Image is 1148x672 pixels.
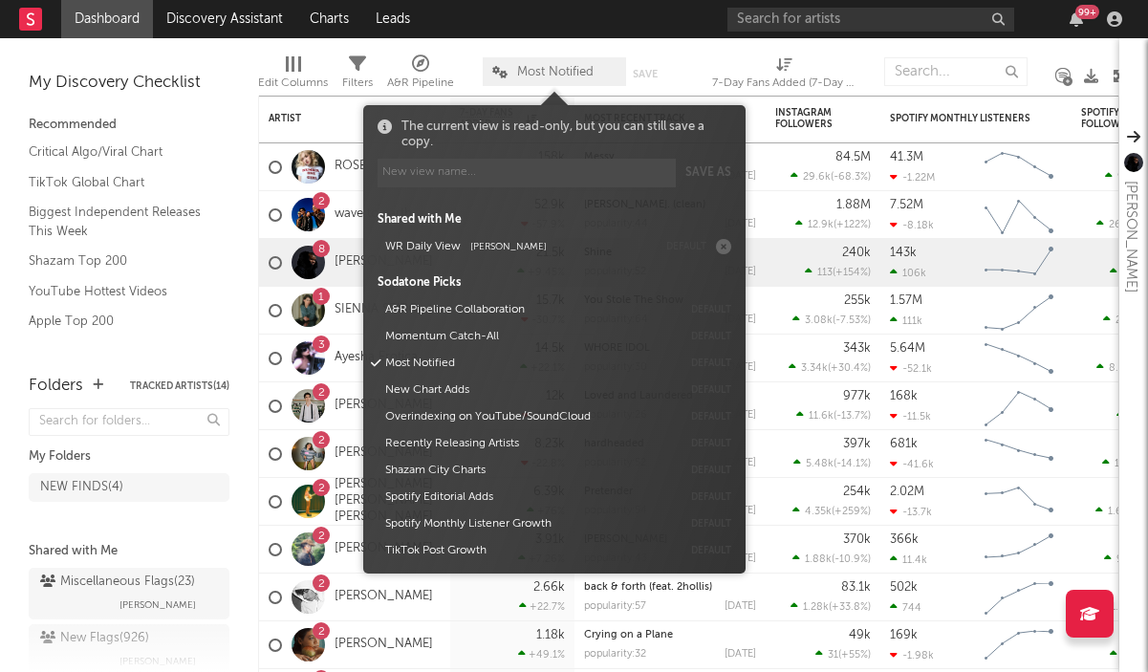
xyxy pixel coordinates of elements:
div: Folders [29,375,83,398]
div: 106k [890,267,926,279]
div: 977k [843,390,871,402]
a: back & forth (feat. 2hollis) [584,582,712,593]
div: -52.1k [890,362,932,375]
span: +154 % [835,268,868,278]
div: 83.1k [841,581,871,594]
div: 168k [890,390,918,402]
div: 744 [890,601,921,614]
input: New view name... [378,159,676,187]
svg: Chart title [976,478,1062,526]
div: Filters [342,48,373,103]
a: [PERSON_NAME] [335,254,433,271]
a: [PERSON_NAME] [335,445,433,462]
div: Filters [342,72,373,95]
div: 7.52M [890,199,923,211]
div: ( ) [792,505,871,517]
div: My Folders [29,445,229,468]
div: Shared with Me [29,540,229,563]
button: Overindexing on YouTube/SoundCloud [379,403,682,430]
button: 99+ [1070,11,1083,27]
span: [PERSON_NAME] [470,242,547,251]
div: -13.7k [890,506,932,518]
div: 84.5M [835,151,871,163]
div: ( ) [789,361,871,374]
button: TikTok Post Growth [379,537,682,564]
div: A&R Pipeline [387,72,454,95]
div: popularity: 32 [584,649,646,660]
div: ( ) [792,314,871,326]
a: Critical Algo/Viral Chart [29,141,210,163]
div: NEW FINDS ( 4 ) [40,476,123,499]
svg: Chart title [976,621,1062,669]
a: TikTok Global Chart [29,172,210,193]
div: -1.22M [890,171,935,184]
div: 240k [842,247,871,259]
div: 7-Day Fans Added (7-Day Fans Added) [712,72,856,95]
div: Shared with Me [378,211,731,228]
button: Spotify Editorial Adds [379,484,682,510]
a: [PERSON_NAME] [335,398,433,414]
a: [PERSON_NAME] [335,637,433,653]
button: Shazam City Charts [379,457,682,484]
button: default [691,439,731,448]
span: 3.34k [801,363,828,374]
button: WR Daily View[PERSON_NAME] [379,233,657,260]
span: 1.28k [803,602,829,613]
span: +259 % [834,507,868,517]
svg: Chart title [976,287,1062,335]
span: 11.6k [809,411,834,422]
div: ( ) [805,266,871,278]
button: default [691,492,731,502]
div: Edit Columns [258,72,328,95]
div: Spotify Monthly Listeners [890,113,1033,124]
svg: Chart title [976,574,1062,621]
div: ( ) [793,457,871,469]
div: Spotify Followers [1081,107,1148,130]
div: 343k [843,342,871,355]
div: Edit Columns [258,48,328,103]
div: 143k [890,247,917,259]
button: default [691,519,731,529]
div: 1.18k [536,629,565,641]
div: 5.64M [890,342,925,355]
span: Most Notified [517,66,594,78]
button: Save [633,69,658,79]
div: 2.66k [533,581,565,594]
button: default [691,412,731,422]
div: 11.4k [890,553,927,566]
div: 681k [890,438,918,450]
div: 366k [890,533,919,546]
a: SIENNA SPIRO [335,302,419,318]
svg: Chart title [976,335,1062,382]
button: Spotify Monthly Listener Growth [379,510,682,537]
div: -41.6k [890,458,934,470]
a: Crying on a Plane [584,630,673,640]
a: [PERSON_NAME] [335,541,433,557]
span: 31 [828,650,838,661]
div: [DATE] [725,649,756,660]
button: default [666,242,706,251]
div: The current view is read-only, but you can still save a copy. [401,119,731,149]
span: -13.7 % [836,411,868,422]
div: -11.5k [890,410,931,423]
span: 3.08k [805,315,833,326]
a: Shazam Top 200 [29,250,210,271]
svg: Chart title [976,191,1062,239]
div: 1.57M [890,294,922,307]
div: ( ) [795,218,871,230]
div: 255k [844,294,871,307]
span: 1.88k [805,554,832,565]
span: +55 % [841,650,868,661]
button: default [691,466,731,475]
div: 502k [890,581,918,594]
a: [PERSON_NAME] [335,589,433,605]
div: [PERSON_NAME] [1119,181,1142,293]
button: default [691,385,731,395]
a: wave to earth [335,206,412,223]
button: Tracked Artists(14) [130,381,229,391]
div: -8.18k [890,219,934,231]
button: default [691,305,731,314]
div: ( ) [791,600,871,613]
span: +122 % [836,220,868,230]
span: 5.48k [806,459,834,469]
